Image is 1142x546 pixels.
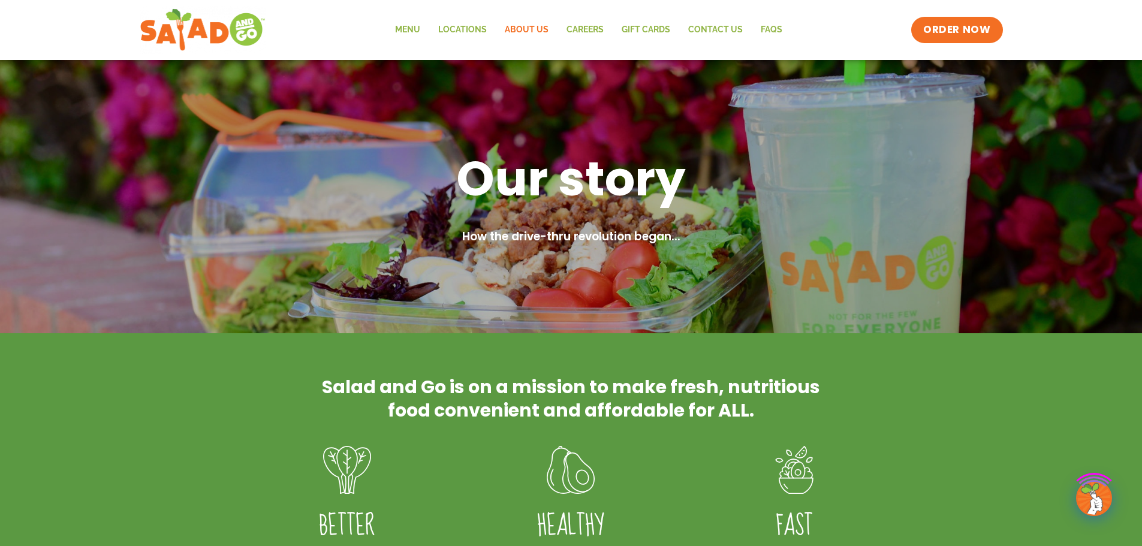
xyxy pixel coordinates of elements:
[260,147,883,210] h1: Our story
[386,16,791,44] nav: Menu
[700,509,888,543] h4: FAST
[140,6,266,54] img: new-SAG-logo-768×292
[386,16,429,44] a: Menu
[429,16,496,44] a: Locations
[254,509,441,543] h4: Better
[923,23,990,37] span: ORDER NOW
[477,509,664,543] h4: Healthy
[679,16,752,44] a: Contact Us
[911,17,1002,43] a: ORDER NOW
[752,16,791,44] a: FAQs
[558,16,613,44] a: Careers
[260,228,883,246] h2: How the drive-thru revolution began...
[496,16,558,44] a: About Us
[320,375,823,422] h2: Salad and Go is on a mission to make fresh, nutritious food convenient and affordable for ALL.
[613,16,679,44] a: GIFT CARDS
